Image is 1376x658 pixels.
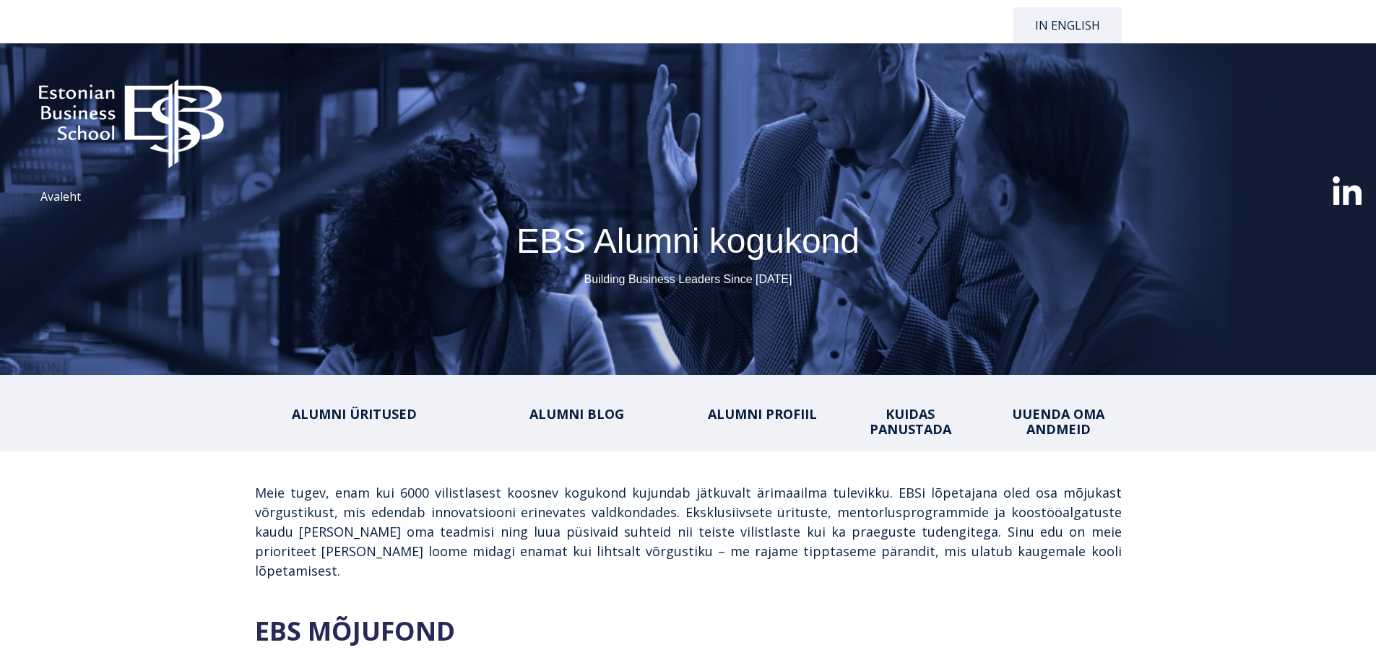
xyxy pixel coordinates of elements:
a: ALUMNI ÜRITUSED [292,405,417,423]
img: ebs_logo2016_white-1 [14,58,248,176]
a: UUENDA OMA ANDMEID [1012,405,1104,438]
img: linkedin-xxl [1333,176,1362,205]
a: ALUMNI BLOG [529,405,624,423]
span: Meie tugev, enam kui 6000 vilistlasest koosnev kogukond kujundab jätkuvalt ärimaailma tulevikku. ... [255,484,1122,579]
a: In English [1013,7,1122,43]
span: Building Business Leaders Since [DATE] [584,273,792,285]
a: Avaleht [40,189,81,204]
h2: EBS MÕJUFOND [255,616,1122,646]
a: ALUMNI PROFIIL [708,405,817,423]
span: EBS Alumni kogukond [516,222,860,260]
a: KUIDAS PANUSTADA [870,405,951,438]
